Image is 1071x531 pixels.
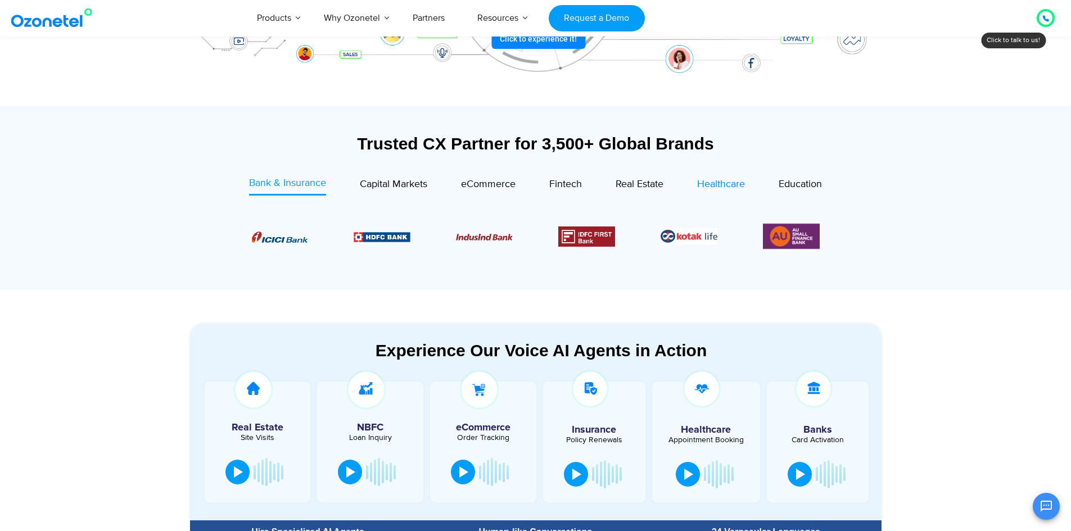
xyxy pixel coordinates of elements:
[772,436,864,444] div: Card Activation
[616,178,663,190] span: Real Estate
[661,436,752,444] div: Appointment Booking
[249,176,326,196] a: Bank & Insurance
[763,221,820,251] img: Picture13.png
[558,226,615,247] img: Picture12.png
[456,230,513,243] div: 3 / 6
[210,423,305,433] h5: Real Estate
[201,341,882,360] div: Experience Our Voice AI Agents in Action
[697,176,745,196] a: Healthcare
[772,425,864,435] h5: Banks
[616,176,663,196] a: Real Estate
[549,176,582,196] a: Fintech
[558,226,615,247] div: 4 / 6
[323,434,418,442] div: Loan Inquiry
[549,5,645,31] a: Request a Demo
[251,230,308,243] div: 1 / 6
[249,177,326,189] span: Bank & Insurance
[360,176,427,196] a: Capital Markets
[697,178,745,190] span: Healthcare
[549,178,582,190] span: Fintech
[779,176,822,196] a: Education
[461,176,516,196] a: eCommerce
[661,228,717,244] img: Picture26.jpg
[549,436,640,444] div: Policy Renewals
[763,221,820,251] div: 6 / 6
[354,232,410,242] img: Picture9.png
[549,425,640,435] h5: Insurance
[323,423,418,433] h5: NBFC
[190,134,882,153] div: Trusted CX Partner for 3,500+ Global Brands
[252,221,820,251] div: Image Carousel
[1033,493,1060,520] button: Open chat
[354,230,410,243] div: 2 / 6
[436,423,531,433] h5: eCommerce
[461,178,516,190] span: eCommerce
[456,234,513,240] img: Picture10.png
[360,178,427,190] span: Capital Markets
[210,434,305,442] div: Site Visits
[779,178,822,190] span: Education
[436,434,531,442] div: Order Tracking
[251,232,308,243] img: Picture8.png
[661,425,752,435] h5: Healthcare
[661,228,717,244] div: 5 / 6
